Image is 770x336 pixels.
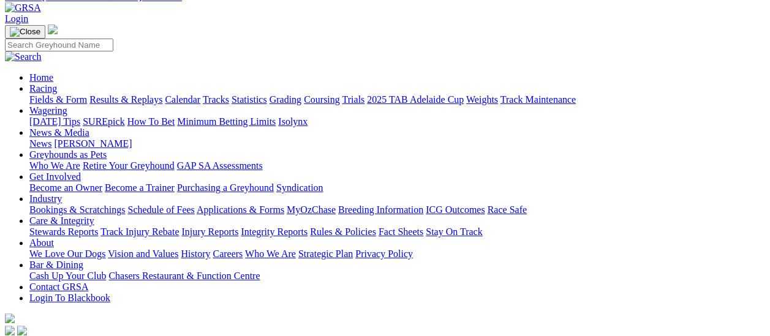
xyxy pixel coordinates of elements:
a: News & Media [29,127,89,138]
img: facebook.svg [5,326,15,335]
a: Careers [213,248,243,259]
a: 2025 TAB Adelaide Cup [367,94,464,105]
a: Weights [466,94,498,105]
a: ICG Outcomes [426,204,485,215]
a: Who We Are [29,160,80,171]
img: Close [10,27,40,37]
a: Fact Sheets [379,226,423,237]
a: Tracks [203,94,229,105]
a: Bar & Dining [29,259,83,270]
img: Search [5,51,42,62]
a: SUREpick [83,116,124,127]
a: Get Involved [29,171,81,182]
a: Retire Your Greyhound [83,160,175,171]
a: Strategic Plan [298,248,353,259]
a: Stewards Reports [29,226,98,237]
img: logo-grsa-white.png [48,24,58,34]
a: About [29,237,54,248]
a: Schedule of Fees [127,204,194,215]
div: Get Involved [29,182,765,193]
a: Contact GRSA [29,282,88,292]
a: Become a Trainer [105,182,175,193]
a: Cash Up Your Club [29,271,106,281]
a: Breeding Information [338,204,423,215]
div: Racing [29,94,765,105]
a: Track Maintenance [500,94,576,105]
a: Greyhounds as Pets [29,149,107,160]
div: About [29,248,765,259]
button: Toggle navigation [5,25,45,39]
a: Bookings & Scratchings [29,204,125,215]
div: News & Media [29,138,765,149]
a: How To Bet [127,116,175,127]
a: Chasers Restaurant & Function Centre [108,271,260,281]
a: [PERSON_NAME] [54,138,132,149]
img: logo-grsa-white.png [5,313,15,323]
a: Minimum Betting Limits [177,116,276,127]
a: Wagering [29,105,67,116]
a: Login To Blackbook [29,293,110,303]
a: Care & Integrity [29,215,94,226]
input: Search [5,39,113,51]
a: Stay On Track [426,226,482,237]
a: Race Safe [487,204,526,215]
a: Rules & Policies [310,226,376,237]
div: Care & Integrity [29,226,765,237]
a: We Love Our Dogs [29,248,105,259]
img: GRSA [5,2,41,13]
div: Industry [29,204,765,215]
a: Login [5,13,28,24]
img: twitter.svg [17,326,27,335]
a: Syndication [276,182,323,193]
a: News [29,138,51,149]
a: Statistics [232,94,267,105]
a: Home [29,72,53,83]
a: Coursing [304,94,340,105]
a: Isolynx [278,116,308,127]
a: [DATE] Tips [29,116,80,127]
div: Greyhounds as Pets [29,160,765,171]
div: Wagering [29,116,765,127]
a: Racing [29,83,57,94]
a: Calendar [165,94,200,105]
a: Results & Replays [89,94,162,105]
div: Bar & Dining [29,271,765,282]
a: Purchasing a Greyhound [177,182,274,193]
a: Fields & Form [29,94,87,105]
a: Injury Reports [181,226,238,237]
a: Industry [29,193,62,204]
a: Vision and Values [108,248,178,259]
a: MyOzChase [287,204,336,215]
a: Trials [342,94,364,105]
a: History [181,248,210,259]
a: Integrity Reports [241,226,308,237]
a: Applications & Forms [197,204,284,215]
a: Become an Owner [29,182,102,193]
a: Track Injury Rebate [100,226,179,237]
a: Grading [270,94,301,105]
a: Privacy Policy [355,248,413,259]
a: Who We Are [245,248,296,259]
a: GAP SA Assessments [177,160,263,171]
